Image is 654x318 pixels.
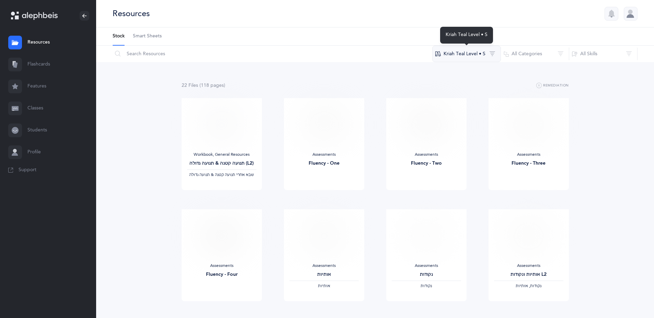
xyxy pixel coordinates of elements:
[202,221,241,252] img: Fluency_4_thumbnail_1683460130.png
[392,263,461,269] div: Assessments
[133,33,162,40] span: Smart Sheets
[189,172,254,177] span: ‫שבא אחרי תנועה קטנה & תנועה גדולה‬
[494,263,563,269] div: Assessments
[202,109,241,141] img: Tenuah_Gedolah.Ketana-Workbook-SB_thumbnail_1685245466.png
[196,83,198,88] span: s
[440,27,493,44] div: Kriah Teal Level • S
[501,46,569,62] button: All Categories
[289,160,359,167] div: Fluency - One
[536,82,569,90] button: Remediation
[421,283,432,288] span: ‫נקודות‬
[187,160,256,167] div: תנועה קטנה & תנועה גדולה (L2)
[289,271,359,278] div: אותיות
[19,167,36,174] span: Support
[392,160,461,167] div: Fluency - Two
[112,46,433,62] input: Search Resources
[289,263,359,269] div: Assessments
[182,83,198,88] span: 22 File
[406,109,446,141] img: Fluency_2_thumbnail_1683460130.png
[494,152,563,157] div: Assessments
[113,8,150,19] div: Resources
[432,46,501,62] button: Kriah Teal Level • S
[289,152,359,157] div: Assessments
[304,109,344,141] img: Fluency_1_thumbnail_1683460130.png
[392,152,461,157] div: Assessments
[392,271,461,278] div: נקודות
[187,152,256,157] div: Workbook, General Resources
[406,221,446,252] img: Test_Form_-_%D7%A0%D7%A7%D7%95%D7%93%D7%95%D7%AA_thumbnail_1703568348.png
[222,83,224,88] span: s
[516,283,541,288] span: ‫נקודות, אותיות‬
[494,271,563,278] div: אותיות ונקודות L2
[318,283,330,288] span: ‫אותיות‬
[304,221,344,252] img: Test_Form_-_%D7%90%D7%95%D7%AA%D7%99%D7%95%D7%AA_thumbnail_1703568131.png
[569,46,638,62] button: All Skills
[199,83,225,88] span: (118 page )
[187,271,256,278] div: Fluency - Four
[187,263,256,269] div: Assessments
[494,160,563,167] div: Fluency - Three
[509,109,548,141] img: Fluency_3_thumbnail_1683460130.png
[509,221,548,252] img: Test_Form_-_%D7%90%D7%95%D7%AA%D7%99%D7%95%D7%AA_%D7%95%D7%A0%D7%A7%D7%95%D7%93%D7%95%D7%AA_L2_th...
